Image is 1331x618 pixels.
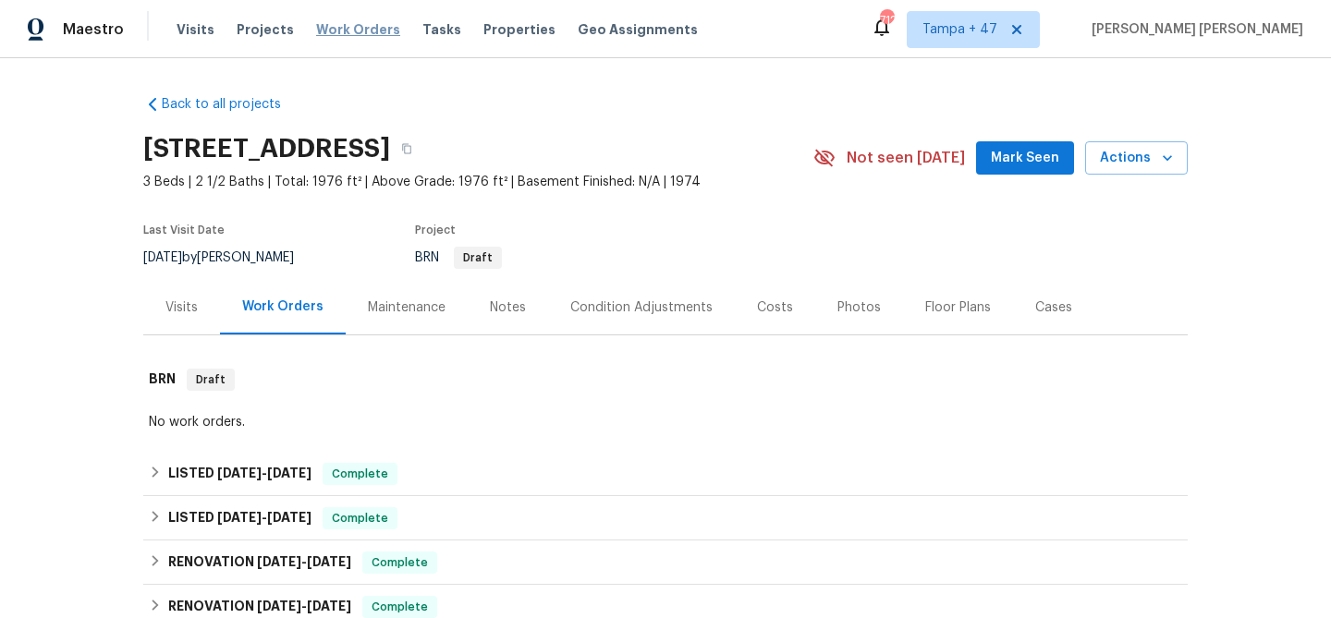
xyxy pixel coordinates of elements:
span: Complete [324,465,396,483]
span: - [217,511,311,524]
div: Cases [1035,298,1072,317]
span: Project [415,224,456,236]
span: Not seen [DATE] [847,149,965,167]
span: Geo Assignments [578,20,698,39]
div: Visits [165,298,198,317]
div: Work Orders [242,297,324,316]
h6: LISTED [168,507,311,529]
div: LISTED [DATE]-[DATE]Complete [143,452,1188,496]
span: [DATE] [267,511,311,524]
div: by [PERSON_NAME] [143,247,316,269]
span: Draft [189,370,233,389]
a: Back to all projects [143,95,321,114]
span: [DATE] [267,467,311,479]
div: LISTED [DATE]-[DATE]Complete [143,496,1188,540]
button: Actions [1085,141,1188,176]
h2: [STREET_ADDRESS] [143,139,390,158]
span: - [257,555,351,568]
span: Complete [364,598,435,616]
h6: RENOVATION [168,551,351,574]
div: Floor Plans [925,298,991,317]
div: 712 [880,11,893,30]
span: [DATE] [257,555,301,568]
span: [DATE] [307,555,351,568]
span: Projects [237,20,294,39]
span: Properties [483,20,556,39]
div: BRN Draft [143,350,1188,409]
span: [DATE] [143,251,182,264]
span: 3 Beds | 2 1/2 Baths | Total: 1976 ft² | Above Grade: 1976 ft² | Basement Finished: N/A | 1974 [143,173,813,191]
span: [DATE] [307,600,351,612]
h6: BRN [149,369,176,391]
span: Draft [456,252,500,263]
div: No work orders. [149,413,1182,431]
span: Tasks [422,23,461,36]
div: RENOVATION [DATE]-[DATE]Complete [143,540,1188,585]
div: Photos [837,298,881,317]
span: [DATE] [257,600,301,612]
div: Maintenance [368,298,446,317]
span: Tampa + 47 [922,20,997,39]
button: Mark Seen [976,141,1074,176]
span: Maestro [63,20,124,39]
h6: LISTED [168,463,311,485]
h6: RENOVATION [168,596,351,618]
span: - [257,600,351,612]
span: Actions [1100,147,1173,170]
span: BRN [415,251,502,264]
span: [DATE] [217,467,262,479]
span: - [217,467,311,479]
span: [DATE] [217,511,262,524]
button: Copy Address [390,132,423,165]
span: Work Orders [316,20,400,39]
span: Last Visit Date [143,224,225,236]
span: Mark Seen [991,147,1059,170]
div: Costs [757,298,793,317]
div: Condition Adjustments [570,298,713,317]
span: Complete [364,553,435,572]
span: Visits [177,20,214,39]
span: [PERSON_NAME] [PERSON_NAME] [1084,20,1303,39]
div: Notes [490,298,526,317]
span: Complete [324,509,396,527]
